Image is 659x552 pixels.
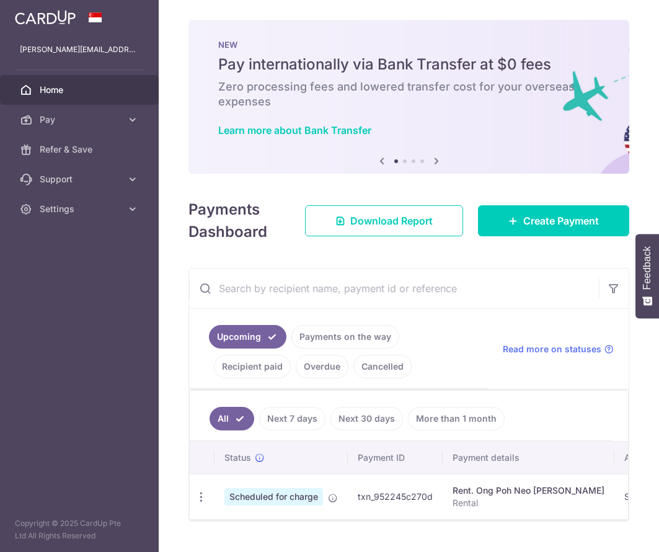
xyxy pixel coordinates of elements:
span: Amount [624,452,656,464]
span: Home [40,84,122,96]
p: [PERSON_NAME][EMAIL_ADDRESS][PERSON_NAME][DOMAIN_NAME] [20,43,139,56]
span: Scheduled for charge [224,488,323,505]
span: Settings [40,203,122,215]
th: Payment ID [348,442,443,474]
a: Payments on the way [291,325,399,349]
td: txn_952245c270d [348,474,443,519]
a: Next 30 days [330,407,403,430]
span: Create Payment [523,213,599,228]
a: Next 7 days [259,407,325,430]
a: Learn more about Bank Transfer [218,124,371,136]
a: Create Payment [478,205,629,236]
a: More than 1 month [408,407,505,430]
a: All [210,407,254,430]
p: Rental [453,497,604,509]
a: Cancelled [353,355,412,378]
span: Read more on statuses [503,343,601,355]
th: Payment details [443,442,614,474]
input: Search by recipient name, payment id or reference [189,269,599,308]
h6: Zero processing fees and lowered transfer cost for your overseas expenses [218,79,599,109]
a: Recipient paid [214,355,291,378]
img: CardUp [15,10,76,25]
a: Read more on statuses [503,343,614,355]
h4: Payments Dashboard [188,198,283,243]
button: Feedback - Show survey [635,234,659,318]
span: Download Report [350,213,433,228]
p: NEW [218,40,599,50]
a: Download Report [305,205,463,236]
a: Upcoming [209,325,286,349]
span: Support [40,173,122,185]
img: Bank transfer banner [188,20,629,174]
span: Refer & Save [40,143,122,156]
h5: Pay internationally via Bank Transfer at $0 fees [218,55,599,74]
span: Status [224,452,251,464]
div: Rent. Ong Poh Neo [PERSON_NAME] [453,484,604,497]
span: Pay [40,114,122,126]
span: Feedback [642,246,653,290]
a: Overdue [296,355,348,378]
